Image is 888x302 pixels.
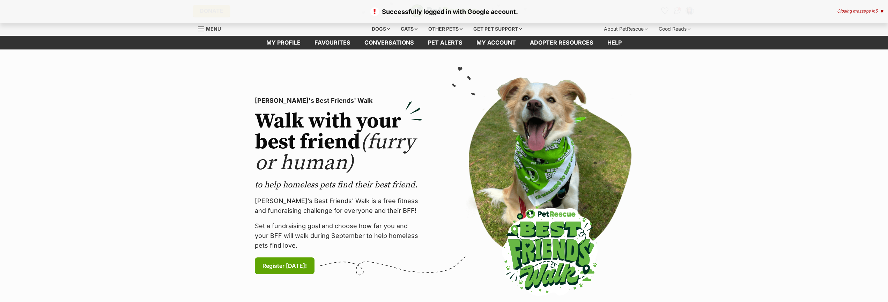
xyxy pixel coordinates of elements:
[255,196,422,216] p: [PERSON_NAME]’s Best Friends' Walk is a free fitness and fundraising challenge for everyone and t...
[255,96,422,106] p: [PERSON_NAME]'s Best Friends' Walk
[198,22,226,34] a: Menu
[396,22,422,36] div: Cats
[255,111,422,174] h2: Walk with your best friend
[367,22,395,36] div: Dogs
[255,179,422,191] p: to help homeless pets find their best friend.
[262,262,307,270] span: Register [DATE]!
[308,36,357,49] a: Favourites
[255,257,314,274] a: Register [DATE]!
[654,22,695,36] div: Good Reads
[468,22,527,36] div: Get pet support
[523,36,600,49] a: Adopter resources
[255,129,415,176] span: (furry or human)
[357,36,421,49] a: conversations
[599,22,652,36] div: About PetRescue
[423,22,467,36] div: Other pets
[206,26,221,32] span: Menu
[600,36,629,49] a: Help
[255,221,422,250] p: Set a fundraising goal and choose how far you and your BFF will walk during September to help hom...
[469,36,523,49] a: My account
[259,36,308,49] a: My profile
[421,36,469,49] a: Pet alerts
